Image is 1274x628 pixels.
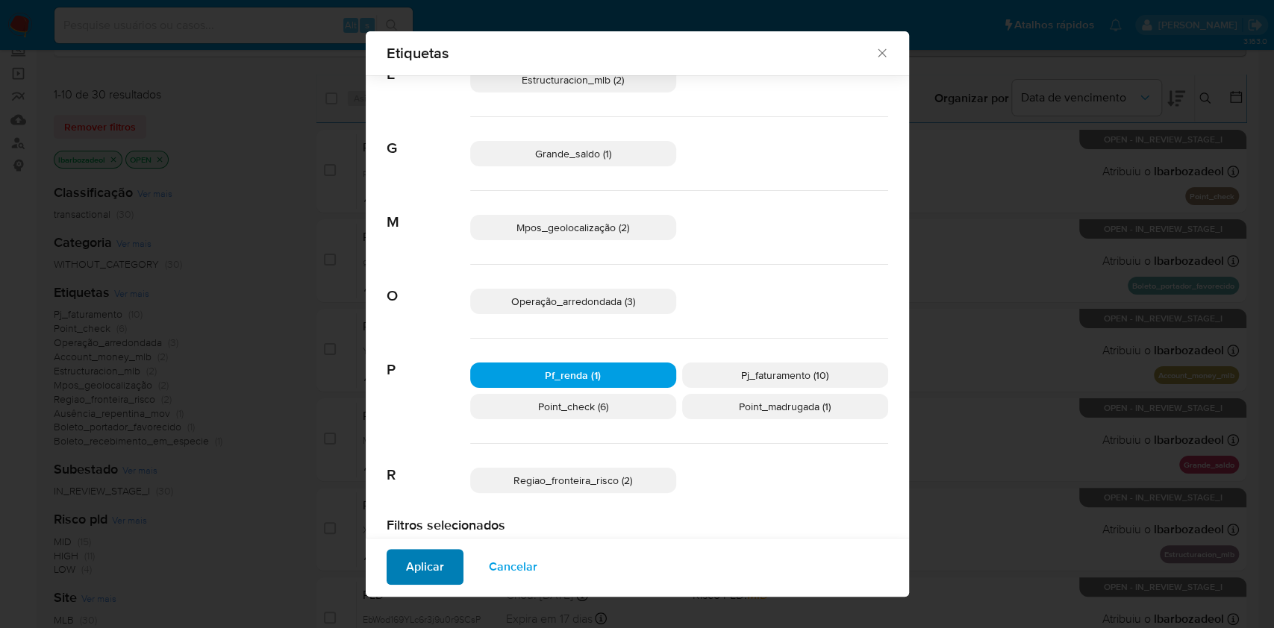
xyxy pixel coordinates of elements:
[387,517,888,533] h2: Filtros selecionados
[387,45,875,60] span: Etiquetas
[741,368,828,383] span: Pj_faturamento (10)
[535,146,611,161] span: Grande_saldo (1)
[682,394,888,419] div: Point_madrugada (1)
[387,265,470,305] span: O
[513,473,632,488] span: Regiao_fronteira_risco (2)
[469,549,557,585] button: Cancelar
[470,468,676,493] div: Regiao_fronteira_risco (2)
[875,45,888,59] button: Fechar
[682,362,888,388] div: Pj_faturamento (10)
[470,141,676,166] div: Grande_saldo (1)
[545,368,601,383] span: Pf_renda (1)
[489,550,537,583] span: Cancelar
[406,550,444,583] span: Aplicar
[516,220,629,235] span: Mpos_geolocalização (2)
[522,72,624,87] span: Estructuracion_mlb (2)
[387,549,463,585] button: Aplicar
[470,362,676,388] div: Pf_renda (1)
[470,394,676,419] div: Point_check (6)
[387,533,472,551] button: Remover seleção
[387,339,470,379] span: P
[470,67,676,92] div: Estructuracion_mlb (2)
[511,294,635,309] span: Operação_arredondada (3)
[470,289,676,314] div: Operação_arredondada (3)
[394,535,464,550] span: Remover seleção
[387,191,470,231] span: M
[538,399,608,414] span: Point_check (6)
[387,444,470,484] span: R
[387,117,470,157] span: G
[470,215,676,240] div: Mpos_geolocalização (2)
[739,399,831,414] span: Point_madrugada (1)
